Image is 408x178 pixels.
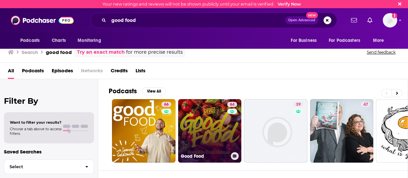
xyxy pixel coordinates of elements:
[4,149,94,155] p: Saved Searches
[392,13,397,18] svg: Email not verified
[383,13,397,27] button: Show profile menu
[363,101,368,108] span: 47
[368,34,392,47] button: open menu
[52,65,73,79] a: Episodes
[10,120,62,125] span: Want to filter your results?
[46,49,72,55] h3: good food
[178,99,242,163] a: 64Good Food
[348,15,360,26] a: Show notifications dropdown
[288,19,315,22] span: Open Advanced
[102,2,301,7] div: Your new ratings and reviews will not be shown publicly until your email is verified.
[10,127,62,136] span: Choose a tab above to access filters.
[126,48,183,56] span: for more precise results
[47,34,70,47] a: Charts
[306,12,318,18] span: New
[278,2,301,7] a: Verify Now
[77,48,125,56] a: Try an exact match
[109,87,137,95] h2: Podcasts
[383,13,397,27] span: Logged in as carlosrosario
[310,99,374,163] a: 47
[293,102,303,107] a: 39
[16,34,48,47] button: open menu
[112,99,176,163] a: 66
[161,102,171,107] a: 66
[109,15,285,26] input: Search podcasts, credits, & more...
[73,34,109,47] button: open menu
[181,153,228,159] h3: Good Food
[329,36,360,45] span: For Podcasters
[52,36,66,45] span: Charts
[373,36,384,45] span: More
[78,36,101,45] span: Monitoring
[142,87,166,95] button: View All
[383,13,397,27] img: User Profile
[22,49,38,55] h3: Search
[244,99,307,163] a: 39
[4,96,94,106] h2: Filter By
[8,65,14,79] a: All
[109,87,166,95] a: PodcastsView All
[296,101,301,108] span: 39
[81,65,103,79] span: Networks
[4,165,80,169] span: Select
[325,34,370,47] button: open menu
[4,159,94,174] button: Select
[227,102,237,107] a: 64
[285,16,318,24] button: Open AdvancedNew
[11,14,74,27] img: Podchaser - Follow, Share and Rate Podcasts
[20,36,40,45] span: Podcasts
[365,49,398,55] button: Send feedback
[22,65,44,79] a: Podcasts
[91,13,337,28] div: Search podcasts, credits, & more...
[361,102,371,107] a: 47
[164,101,169,108] span: 66
[230,101,234,108] span: 64
[286,34,325,47] button: open menu
[365,15,375,26] a: Show notifications dropdown
[136,65,145,79] a: Lists
[111,65,128,79] a: Credits
[291,36,317,45] span: For Business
